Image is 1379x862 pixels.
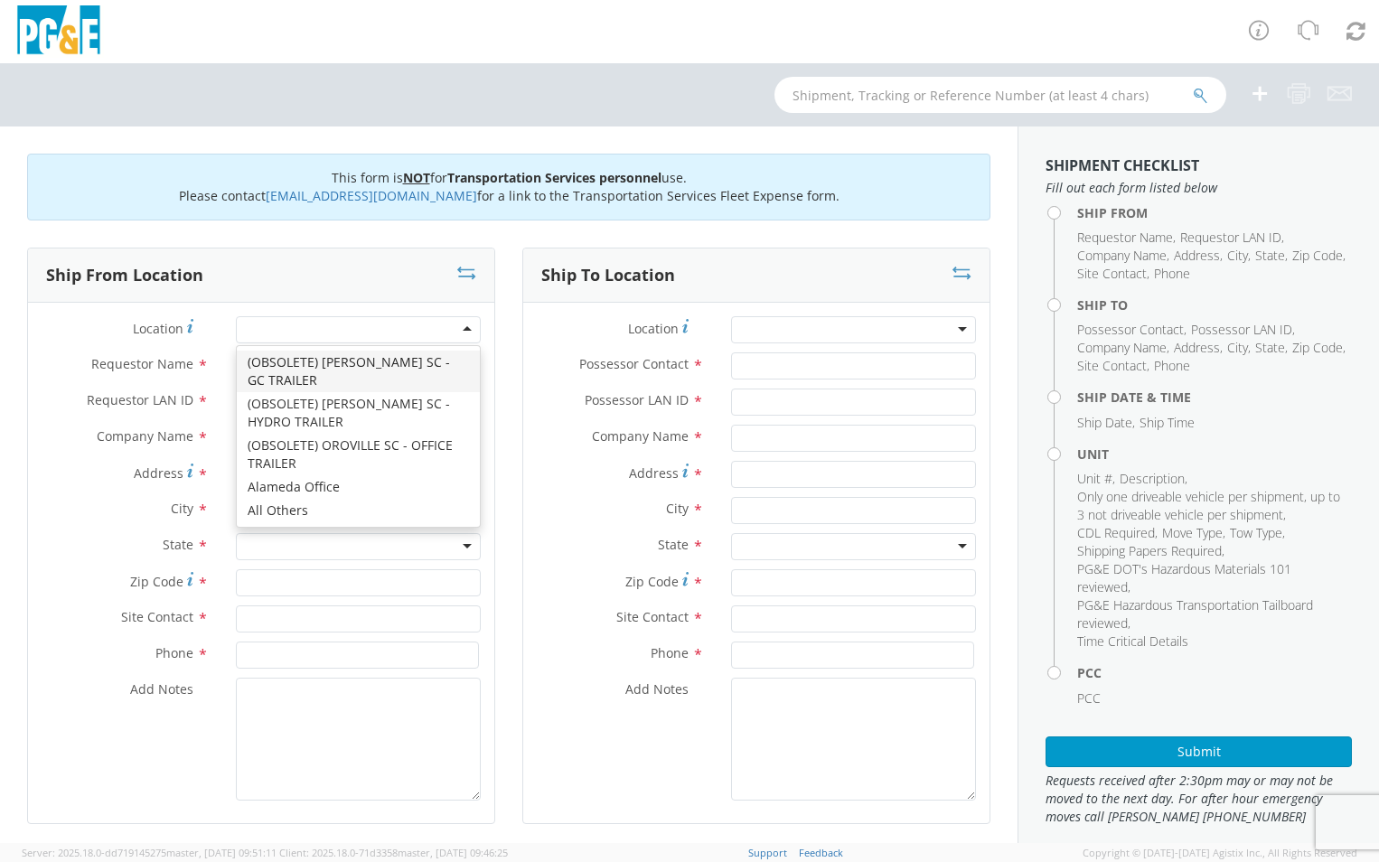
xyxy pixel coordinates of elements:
span: Phone [1154,357,1190,374]
span: Add Notes [625,680,689,698]
span: Client: 2025.18.0-71d3358 [279,846,508,859]
span: Address [1174,247,1220,264]
span: master, [DATE] 09:46:25 [398,846,508,859]
span: CDL Required [1077,524,1155,541]
div: (OBSOLETE) [PERSON_NAME] SC - GC TRAILER [237,351,480,392]
li: , [1077,229,1176,247]
div: Alameda Office [237,475,480,499]
span: Shipping Papers Required [1077,542,1222,559]
span: Phone [155,644,193,661]
button: Submit [1046,736,1352,767]
span: Location [133,320,183,337]
span: Time Critical Details [1077,632,1188,650]
div: All Others [237,499,480,522]
li: , [1077,339,1169,357]
span: Ship Date [1077,414,1132,431]
span: Move Type [1162,524,1223,541]
span: Requestor Name [91,355,193,372]
span: Company Name [1077,339,1167,356]
li: , [1191,321,1295,339]
span: Address [629,464,679,482]
li: , [1077,265,1149,283]
li: , [1174,247,1223,265]
li: , [1227,339,1251,357]
span: PG&E Hazardous Transportation Tailboard reviewed [1077,596,1313,632]
span: PG&E DOT's Hazardous Materials 101 reviewed [1077,560,1291,595]
span: Requestor LAN ID [87,391,193,408]
span: Phone [651,644,689,661]
li: , [1077,524,1158,542]
li: , [1077,470,1115,488]
input: Shipment, Tracking or Reference Number (at least 4 chars) [774,77,1226,113]
div: Alpine Sub [237,522,480,546]
span: Requestor Name [1077,229,1173,246]
span: Possessor LAN ID [585,391,689,408]
span: Site Contact [616,608,689,625]
span: master, [DATE] 09:51:11 [166,846,277,859]
span: Copyright © [DATE]-[DATE] Agistix Inc., All Rights Reserved [1083,846,1357,860]
span: Possessor Contact [579,355,689,372]
li: , [1077,488,1347,524]
span: Description [1120,470,1185,487]
li: , [1077,414,1135,432]
li: , [1255,247,1288,265]
li: , [1162,524,1225,542]
div: (OBSOLETE) [PERSON_NAME] SC - HYDRO TRAILER [237,392,480,434]
span: Zip Code [1292,339,1343,356]
h4: Ship To [1077,298,1352,312]
span: Address [134,464,183,482]
span: Possessor Contact [1077,321,1184,338]
span: Company Name [1077,247,1167,264]
h3: Ship From Location [46,267,203,285]
span: Requestor LAN ID [1180,229,1281,246]
li: , [1292,339,1346,357]
span: Ship Time [1140,414,1195,431]
span: Location [628,320,679,337]
span: Site Contact [1077,265,1147,282]
a: [EMAIL_ADDRESS][DOMAIN_NAME] [266,187,477,204]
span: Phone [1154,265,1190,282]
span: Zip Code [1292,247,1343,264]
li: , [1077,357,1149,375]
li: , [1077,596,1347,632]
div: (OBSOLETE) OROVILLE SC - OFFICE TRAILER [237,434,480,475]
li: , [1077,542,1224,560]
span: Site Contact [121,608,193,625]
img: pge-logo-06675f144f4cfa6a6814.png [14,5,104,59]
span: State [163,536,193,553]
li: , [1227,247,1251,265]
span: Add Notes [130,680,193,698]
a: Feedback [799,846,843,859]
span: City [1227,339,1248,356]
li: , [1230,524,1285,542]
span: City [1227,247,1248,264]
span: City [666,500,689,517]
span: Possessor LAN ID [1191,321,1292,338]
span: State [658,536,689,553]
h4: Ship Date & Time [1077,390,1352,404]
h4: Unit [1077,447,1352,461]
span: Site Contact [1077,357,1147,374]
li: , [1077,321,1187,339]
span: Server: 2025.18.0-dd719145275 [22,846,277,859]
span: Company Name [97,427,193,445]
span: Address [1174,339,1220,356]
span: City [171,500,193,517]
h4: PCC [1077,666,1352,679]
span: Requests received after 2:30pm may or may not be moved to the next day. For after hour emergency ... [1046,772,1352,826]
li: , [1255,339,1288,357]
span: Only one driveable vehicle per shipment, up to 3 not driveable vehicle per shipment [1077,488,1340,523]
span: PCC [1077,689,1101,707]
span: Company Name [592,427,689,445]
h3: Ship To Location [541,267,675,285]
li: , [1120,470,1187,488]
h4: Ship From [1077,206,1352,220]
span: Zip Code [130,573,183,590]
b: Transportation Services personnel [447,169,661,186]
li: , [1077,247,1169,265]
li: , [1077,560,1347,596]
li: , [1174,339,1223,357]
span: Zip Code [625,573,679,590]
strong: Shipment Checklist [1046,155,1199,175]
li: , [1292,247,1346,265]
